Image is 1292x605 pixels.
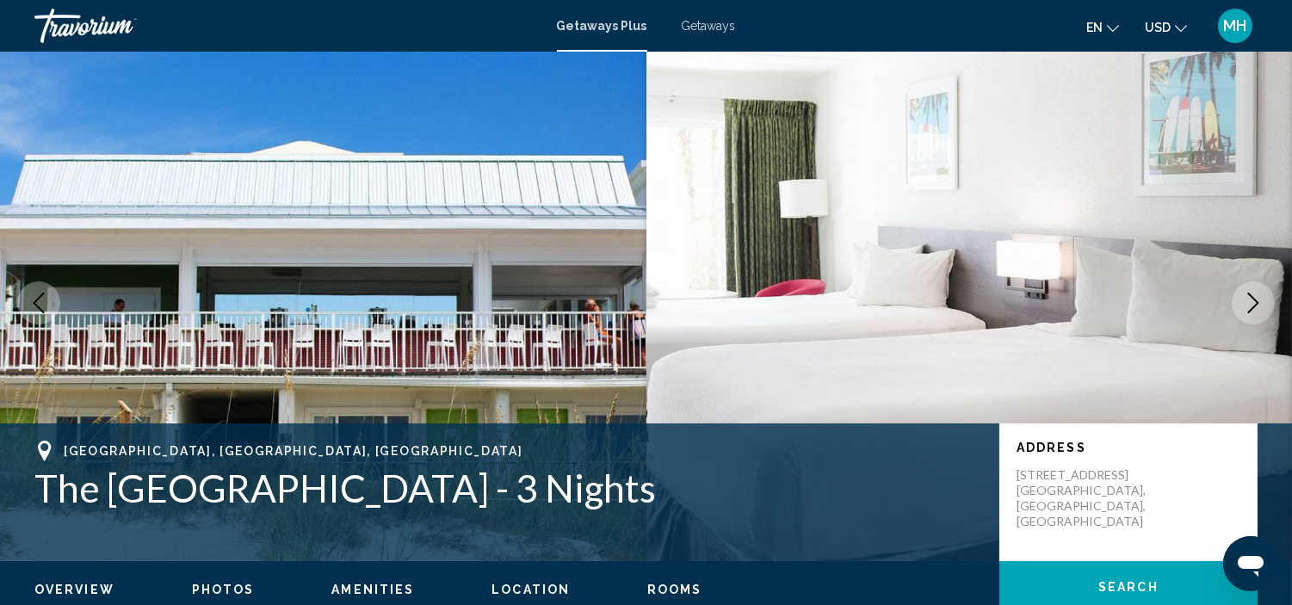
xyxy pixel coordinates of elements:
button: User Menu [1213,8,1258,44]
button: Amenities [331,582,414,597]
span: Photos [192,583,255,596]
span: USD [1145,21,1171,34]
iframe: Button to launch messaging window [1223,536,1278,591]
button: Change currency [1145,15,1187,40]
button: Previous image [17,281,60,324]
button: Rooms [647,582,702,597]
button: Next image [1232,281,1275,324]
p: [STREET_ADDRESS] [GEOGRAPHIC_DATA], [GEOGRAPHIC_DATA], [GEOGRAPHIC_DATA] [1017,467,1154,529]
a: Getaways [682,19,736,33]
span: Overview [34,583,114,596]
span: [GEOGRAPHIC_DATA], [GEOGRAPHIC_DATA], [GEOGRAPHIC_DATA] [64,444,522,458]
span: MH [1224,17,1247,34]
button: Overview [34,582,114,597]
p: Address [1017,441,1240,454]
span: Amenities [331,583,414,596]
h1: The [GEOGRAPHIC_DATA] - 3 Nights [34,466,982,510]
span: Rooms [647,583,702,596]
a: Travorium [34,9,540,43]
span: en [1086,21,1103,34]
a: Getaways Plus [557,19,647,33]
span: Search [1098,581,1159,595]
button: Photos [192,582,255,597]
button: Change language [1086,15,1119,40]
button: Location [491,582,570,597]
span: Location [491,583,570,596]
